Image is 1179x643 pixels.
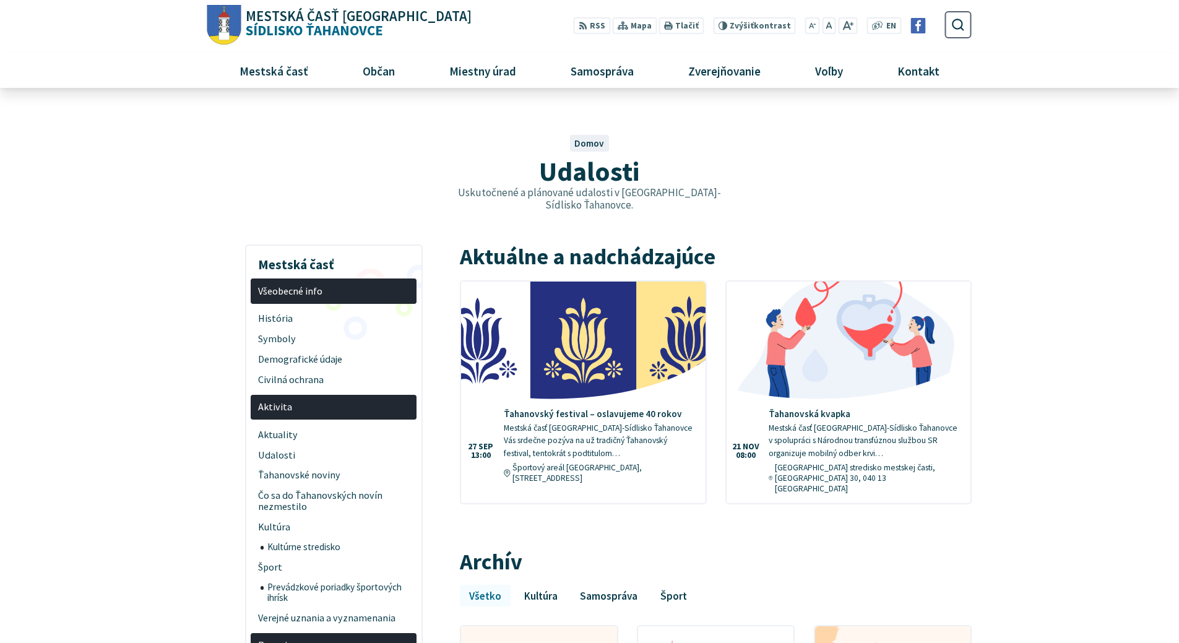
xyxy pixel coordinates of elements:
a: Domov [574,137,604,149]
a: RSS [574,17,610,34]
span: Športový areál [GEOGRAPHIC_DATA], [STREET_ADDRESS] [512,462,696,483]
a: Občan [340,54,417,87]
span: RSS [590,20,605,33]
span: Aktuality [258,425,410,445]
a: Kultúra [515,585,566,606]
a: Civilná ochrana [251,369,417,390]
a: Udalosti [251,445,417,465]
span: Mestská časť [235,54,313,87]
a: Všeobecné info [251,278,417,304]
span: Tlačiť [675,21,699,31]
span: História [258,308,410,329]
span: Čo sa do Ťahanovských novín nezmestilo [258,486,410,517]
span: Symboly [258,329,410,349]
button: Zväčšiť veľkosť písma [838,17,857,34]
a: Zverejňovanie [666,54,784,87]
a: Aktuality [251,425,417,445]
span: Demografické údaje [258,349,410,369]
span: Občan [358,54,399,87]
span: Aktivita [258,397,410,418]
span: Miestny úrad [444,54,520,87]
a: Mestská časť [217,54,330,87]
a: Miestny úrad [426,54,538,87]
a: Ťahanovský festival – oslavujeme 40 rokov Mestská časť [GEOGRAPHIC_DATA]-Sídlisko Ťahanovce Vás s... [461,282,705,493]
a: Samospráva [571,585,647,606]
a: Prevádzkové poriadky športových ihrísk [261,577,417,608]
span: Sídlisko Ťahanovce [241,9,472,38]
span: [GEOGRAPHIC_DATA] stredisko mestskej časti, [GEOGRAPHIC_DATA] 30, 040 13 [GEOGRAPHIC_DATA] [775,462,961,494]
span: Udalosti [258,445,410,465]
span: Šport [258,557,410,577]
a: Aktivita [251,395,417,420]
span: 13:00 [468,451,493,460]
a: Mapa [613,17,657,34]
span: sep [478,442,493,451]
span: Zverejňovanie [683,54,765,87]
span: 27 [468,442,477,451]
a: Verejné uznania a vyznamenania [251,608,417,628]
a: Logo Sídlisko Ťahanovce, prejsť na domovskú stránku. [207,5,472,45]
img: Prejsť na Facebook stránku [910,18,926,33]
span: kontrast [730,21,791,31]
button: Nastaviť pôvodnú veľkosť písma [822,17,836,34]
a: Voľby [793,54,866,87]
span: nov [743,442,759,451]
p: Mestská časť [GEOGRAPHIC_DATA]-Sídlisko Ťahanovce Vás srdečne pozýva na už tradičný Ťahanovský fe... [504,422,696,460]
span: Voľby [811,54,848,87]
a: Ťahanovská kvapka Mestská časť [GEOGRAPHIC_DATA]-Sídlisko Ťahanovce v spolupráci s Národnou trans... [727,282,970,504]
button: Tlačiť [659,17,704,34]
a: Kontakt [875,54,962,87]
a: Šport [651,585,696,606]
h2: Archív [460,550,971,574]
a: Kultúra [251,517,417,538]
h2: Aktuálne a nadchádzajúce [460,244,971,269]
span: Kultúrne stredisko [267,538,410,558]
a: Kultúrne stredisko [261,538,417,558]
span: Udalosti [539,154,639,188]
button: Zmenšiť veľkosť písma [805,17,820,34]
h3: Mestská časť [251,248,417,274]
span: 08:00 [732,451,759,460]
a: Čo sa do Ťahanovských novín nezmestilo [251,486,417,517]
p: Mestská časť [GEOGRAPHIC_DATA]-Sídlisko Ťahanovce v spolupráci s Národnou transfúznou službou SR ... [769,422,961,460]
span: 21 [732,442,741,451]
span: Mestská časť [GEOGRAPHIC_DATA] [246,9,472,24]
span: Zvýšiť [730,20,754,31]
a: Samospráva [548,54,657,87]
h4: Ťahanovská kvapka [769,408,961,420]
span: Civilná ochrana [258,369,410,390]
span: Kontakt [893,54,944,87]
span: Mapa [631,20,652,33]
a: Ťahanovské noviny [251,465,417,486]
span: Prevádzkové poriadky športových ihrísk [267,577,410,608]
span: Samospráva [566,54,638,87]
button: Zvýšiťkontrast [713,17,795,34]
h4: Ťahanovský festival – oslavujeme 40 rokov [504,408,696,420]
p: Uskutočnené a plánované udalosti v [GEOGRAPHIC_DATA]-Sídlisko Ťahanovce. [448,186,730,212]
img: Prejsť na domovskú stránku [207,5,241,45]
span: Verejné uznania a vyznamenania [258,608,410,628]
a: Všetko [460,585,510,606]
a: Šport [251,557,417,577]
span: Ťahanovské noviny [258,465,410,486]
span: Kultúra [258,517,410,538]
a: EN [883,20,900,33]
a: História [251,308,417,329]
span: EN [886,20,896,33]
a: Symboly [251,329,417,349]
span: Všeobecné info [258,281,410,301]
a: Demografické údaje [251,349,417,369]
